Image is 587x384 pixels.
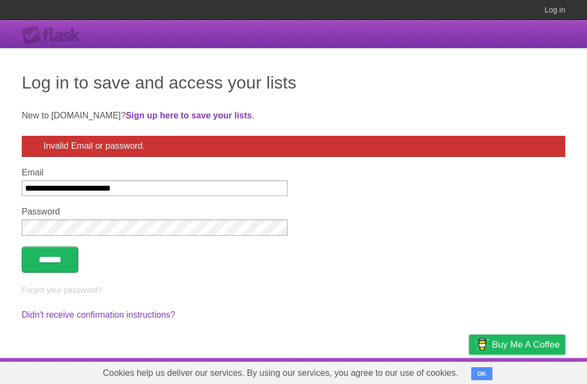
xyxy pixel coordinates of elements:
[492,335,560,354] span: Buy me a coffee
[324,361,347,381] a: About
[469,335,565,355] a: Buy me a coffee
[360,361,404,381] a: Developers
[497,361,565,381] a: Suggest a feature
[474,335,489,354] img: Buy me a coffee
[22,310,175,319] a: Didn't receive confirmation instructions?
[22,286,102,294] a: Forgot your password?
[22,70,565,96] h1: Log in to save and access your lists
[22,136,565,157] div: Invalid Email or password.
[471,367,492,380] button: OK
[22,168,288,178] label: Email
[126,111,252,120] a: Sign up here to save your lists
[92,362,469,384] span: Cookies help us deliver our services. By using our services, you agree to our use of cookies.
[22,207,288,217] label: Password
[418,361,442,381] a: Terms
[22,109,565,122] p: New to [DOMAIN_NAME]? .
[22,26,87,45] div: Flask
[455,361,483,381] a: Privacy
